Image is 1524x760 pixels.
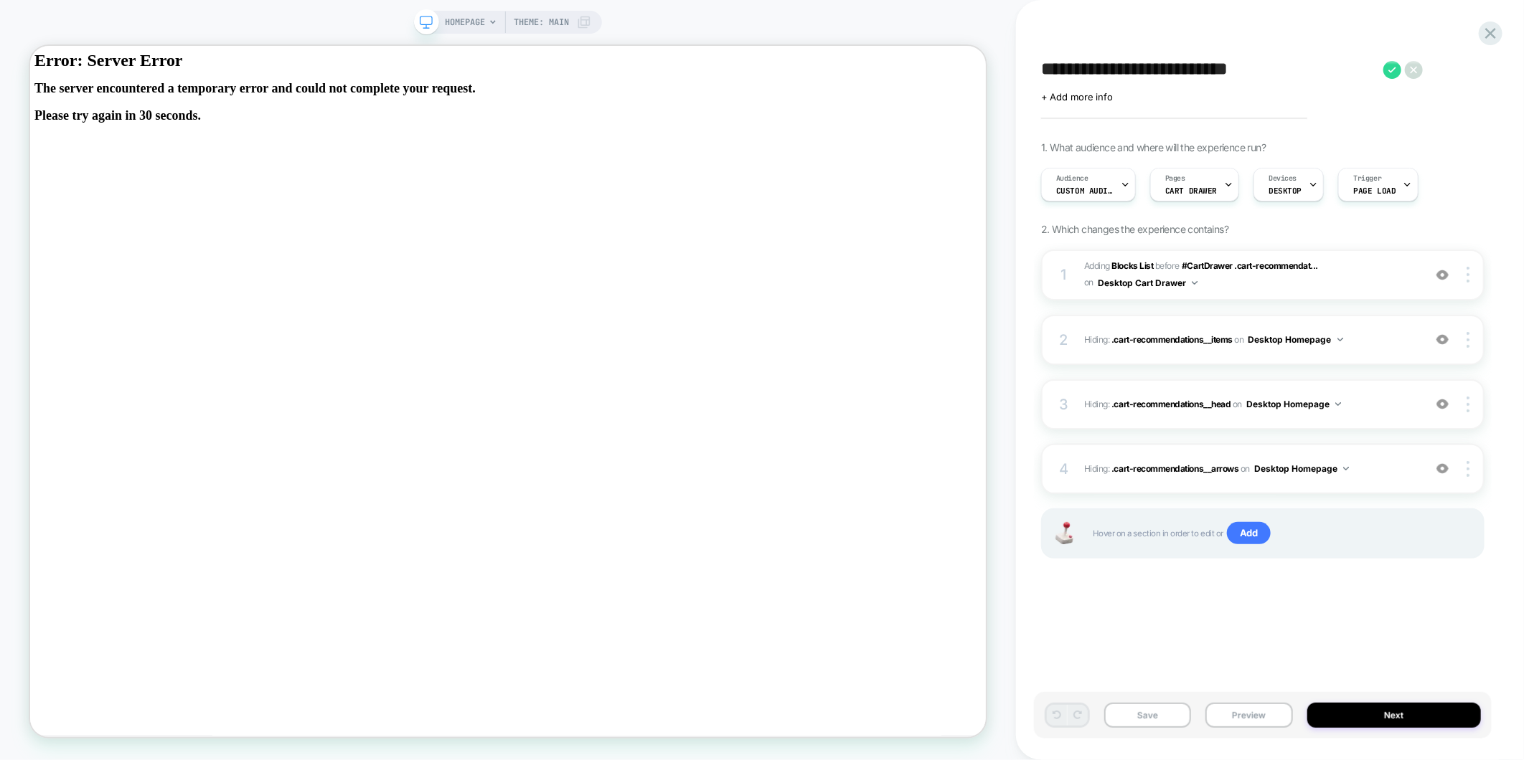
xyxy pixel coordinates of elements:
img: crossed eye [1436,333,1449,346]
span: CART DRAWER [1165,186,1217,196]
img: down arrow [1192,281,1198,285]
img: close [1467,396,1469,412]
span: Theme: MAIN [514,11,569,34]
span: on [1084,275,1093,290]
span: .cart-recommendations__head [1111,399,1231,409]
span: on [1233,396,1242,412]
span: Adding [1084,260,1154,271]
span: BEFORE [1155,260,1180,271]
img: close [1467,332,1469,348]
button: Desktop Homepage [1254,460,1349,478]
img: close [1467,461,1469,477]
img: Joystick [1050,522,1078,544]
img: crossed eye [1436,462,1449,475]
span: + Add more info [1041,91,1113,103]
span: on [1235,332,1244,348]
img: down arrow [1335,402,1341,406]
div: 2 [1057,327,1071,353]
span: DESKTOP [1269,186,1302,196]
button: Desktop Homepage [1246,395,1341,413]
span: Custom Audience [1056,186,1114,196]
button: Preview [1205,703,1292,728]
img: down arrow [1337,338,1343,341]
button: Save [1104,703,1191,728]
span: Audience [1056,174,1088,184]
span: Devices [1269,174,1297,184]
div: 3 [1057,391,1071,417]
img: close [1467,267,1469,282]
h2: The server encountered a temporary error and could not complete your request. [6,47,1269,103]
div: 4 [1057,456,1071,482]
button: Next [1307,703,1482,728]
span: Add [1227,522,1271,545]
span: Hiding : [1084,331,1416,348]
span: #CartDrawer .cart-recommendat... [1182,260,1318,271]
span: 1. What audience and where will the experience run? [1041,141,1266,153]
img: down arrow [1343,467,1349,470]
span: .cart-recommendations__items [1111,334,1233,345]
span: .cart-recommendations__arrows [1111,463,1238,474]
span: 2. Which changes the experience contains? [1041,223,1228,235]
p: Please try again in 30 seconds. [6,84,1269,103]
div: 1 [1057,262,1071,288]
button: Desktop Homepage [1248,331,1343,348]
h1: Error: Server Error [6,6,1269,32]
span: Page Load [1353,186,1396,196]
img: crossed eye [1436,398,1449,410]
img: crossed eye [1436,269,1449,281]
span: Trigger [1353,174,1381,184]
b: Blocks List [1112,260,1154,271]
span: on [1241,461,1250,477]
span: Hiding : [1084,395,1416,413]
span: HOMEPAGE [445,11,485,34]
button: Desktop Cart Drawer [1098,274,1198,292]
span: Hover on a section in order to edit or [1093,522,1469,545]
span: Pages [1165,174,1185,184]
span: Hiding : [1084,460,1416,478]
